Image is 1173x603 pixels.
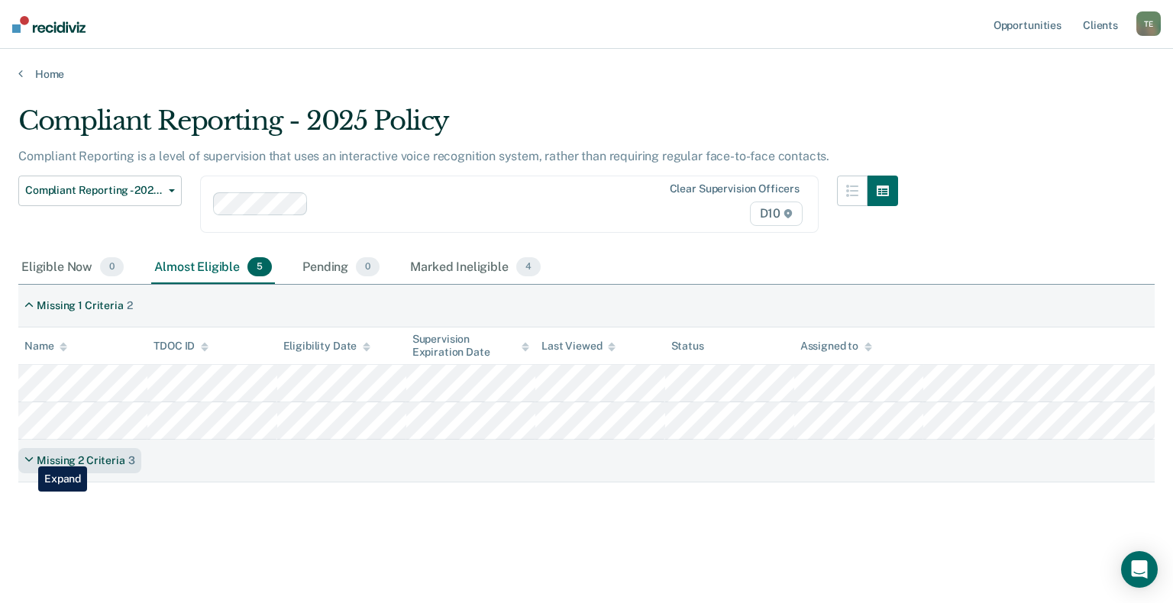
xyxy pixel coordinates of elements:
div: Missing 2 Criteria [37,454,124,467]
span: 4 [516,257,541,277]
div: Missing 1 Criteria [37,299,123,312]
div: Name [24,340,67,353]
div: Open Intercom Messenger [1121,551,1158,588]
div: Last Viewed [541,340,616,353]
div: Pending0 [299,251,383,285]
div: Compliant Reporting - 2025 Policy [18,105,898,149]
p: Compliant Reporting is a level of supervision that uses an interactive voice recognition system, ... [18,149,829,163]
div: Missing 1 Criteria2 [18,293,139,318]
button: TE [1136,11,1161,36]
div: Marked Ineligible4 [407,251,544,285]
img: Recidiviz [12,16,86,33]
div: Assigned to [800,340,872,353]
span: 0 [356,257,380,277]
div: Clear supervision officers [670,182,800,195]
span: Compliant Reporting - 2025 Policy [25,184,163,197]
div: Missing 2 Criteria3 [18,448,141,473]
div: T E [1136,11,1161,36]
div: Eligibility Date [283,340,371,353]
div: TDOC ID [153,340,208,353]
div: Status [671,340,704,353]
div: Supervision Expiration Date [412,333,529,359]
div: Almost Eligible5 [151,251,275,285]
div: 3 [128,454,135,467]
button: Compliant Reporting - 2025 Policy [18,176,182,206]
div: 2 [127,299,133,312]
span: D10 [750,202,803,226]
span: 0 [100,257,124,277]
div: Eligible Now0 [18,251,127,285]
span: 5 [247,257,272,277]
a: Home [18,67,1155,81]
